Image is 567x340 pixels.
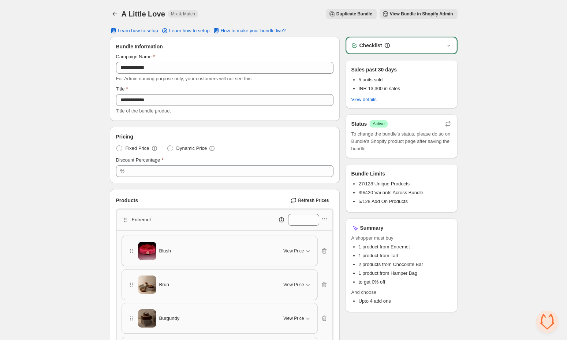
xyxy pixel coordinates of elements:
[390,11,453,17] span: View Bundle in Shopify Admin
[159,315,180,322] span: Burgundy
[116,76,251,81] span: For Admin naming purpose only, your customers will not see this
[359,297,452,305] li: Upto 4 add ons
[105,26,163,36] button: Learn how to setup
[118,28,158,34] span: Learn how to setup
[283,282,304,288] span: View Price
[159,281,169,288] span: Brun
[171,11,195,17] span: Mix & Match
[351,66,397,73] p: Sales past 30 days
[116,133,133,140] span: Pricing
[116,197,138,204] span: Products
[351,120,367,127] h3: Status
[360,224,384,232] h3: Summary
[359,85,400,92] p: INR 13,300 in sales
[283,315,304,321] span: View Price
[359,190,424,195] span: 39/420 Variants Across Bundle
[138,242,156,260] img: Blush
[359,76,400,84] p: 5 units sold
[359,270,452,277] li: 1 product from Hamper Bag
[116,85,128,93] label: Title
[138,309,156,328] img: Burgundy
[380,9,458,19] button: View Bundle in Shopify Admin
[208,26,290,36] button: How to make your bundle live?
[359,243,452,251] li: 1 product from Entremet
[298,197,329,203] span: Refresh Prices
[157,26,214,36] a: Learn how to setup
[283,248,304,254] span: View Price
[351,170,385,177] h3: Bundle Limits
[116,53,155,60] label: Campaign Name
[536,311,558,333] div: Open chat
[359,181,410,186] span: 27/128 Unique Products
[116,43,163,50] span: Bundle Information
[336,11,372,17] span: Duplicate Bundle
[279,245,316,257] button: View Price
[132,216,151,223] p: Entremet
[116,108,171,114] span: Title of the bundle product
[169,28,210,34] span: Learn how to setup
[351,97,377,103] span: View details
[159,247,171,255] span: Blush
[347,95,381,105] button: View details
[351,289,452,296] span: And choose
[110,9,120,19] button: Back
[359,42,382,49] h3: Checklist
[221,28,286,34] span: How to make your bundle live?
[359,199,408,204] span: 5/128 Add On Products
[138,276,156,294] img: Brun
[359,252,452,259] li: 1 product from Tart
[359,278,452,286] li: to get 0% off
[126,145,149,152] span: Fixed Price
[120,167,125,175] div: %
[373,121,385,127] span: Active
[279,279,316,291] button: View Price
[326,9,377,19] button: Duplicate Bundle
[116,156,164,164] label: Discount Percentage
[351,234,452,242] span: A shopper must buy
[279,313,316,324] button: View Price
[176,145,207,152] span: Dynamic Price
[122,10,165,18] h1: A Little Love
[288,195,333,206] button: Refresh Prices
[351,130,452,152] span: To change the bundle's status, please do so on Bundle's Shopify product page after saving the bundle
[359,261,452,268] li: 2 products from Chocolate Bar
